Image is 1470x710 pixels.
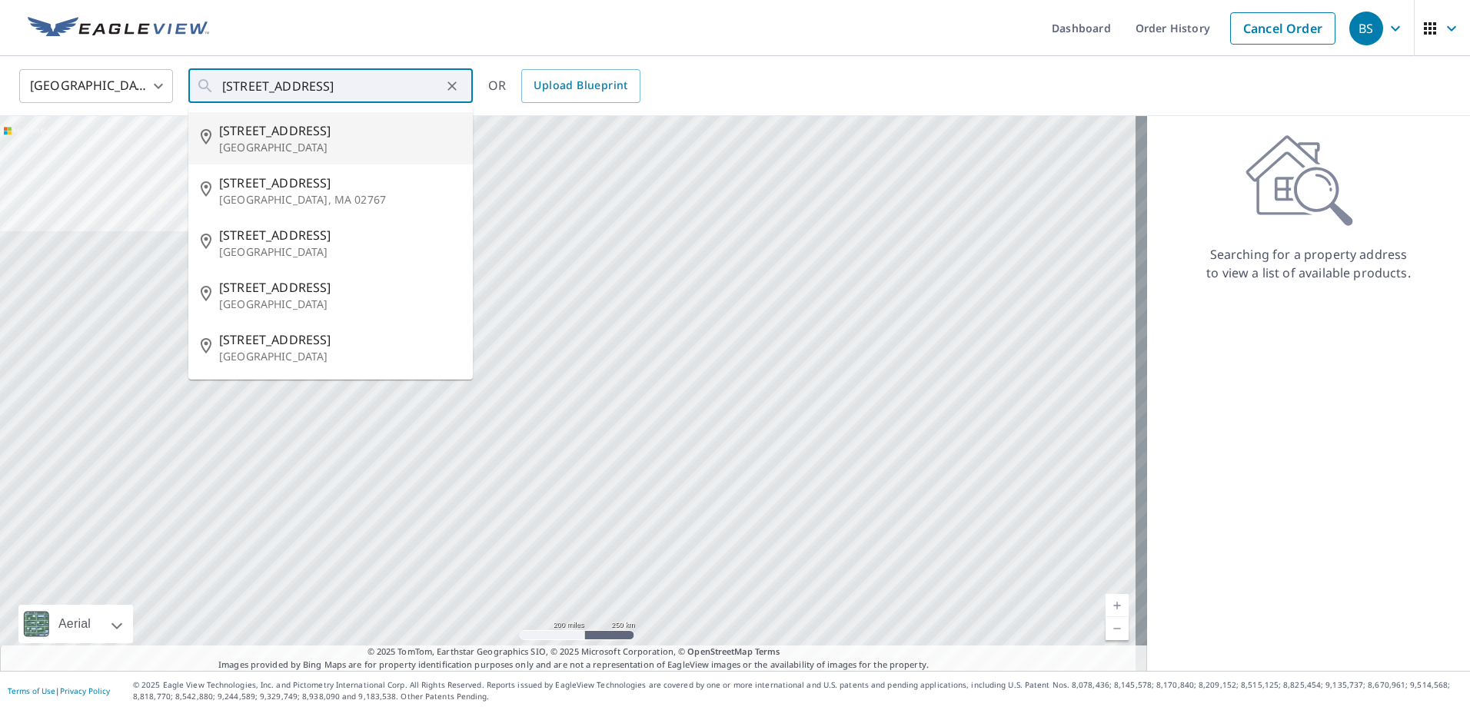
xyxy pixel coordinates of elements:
[755,645,780,657] a: Terms
[219,349,461,364] p: [GEOGRAPHIC_DATA]
[219,297,461,312] p: [GEOGRAPHIC_DATA]
[8,686,110,695] p: |
[219,140,461,155] p: [GEOGRAPHIC_DATA]
[1230,12,1335,45] a: Cancel Order
[1106,617,1129,640] a: Current Level 5, Zoom Out
[687,645,752,657] a: OpenStreetMap
[54,605,95,643] div: Aerial
[60,685,110,696] a: Privacy Policy
[1206,245,1412,282] p: Searching for a property address to view a list of available products.
[219,226,461,244] span: [STREET_ADDRESS]
[18,605,133,643] div: Aerial
[219,174,461,192] span: [STREET_ADDRESS]
[133,679,1462,702] p: © 2025 Eagle View Technologies, Inc. and Pictometry International Corp. All Rights Reserved. Repo...
[8,685,55,696] a: Terms of Use
[367,645,780,659] span: © 2025 TomTom, Earthstar Geographics SIO, © 2025 Microsoft Corporation, ©
[19,65,173,108] div: [GEOGRAPHIC_DATA]
[441,75,463,97] button: Clear
[219,330,461,349] span: [STREET_ADDRESS]
[1349,12,1383,45] div: BS
[219,244,461,260] p: [GEOGRAPHIC_DATA]
[521,69,640,103] a: Upload Blueprint
[534,76,627,95] span: Upload Blueprint
[222,65,441,108] input: Search by address or latitude-longitude
[28,17,209,40] img: EV Logo
[219,278,461,297] span: [STREET_ADDRESS]
[219,121,461,140] span: [STREET_ADDRESS]
[488,69,640,103] div: OR
[1106,594,1129,617] a: Current Level 5, Zoom In
[219,192,461,207] p: [GEOGRAPHIC_DATA], MA 02767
